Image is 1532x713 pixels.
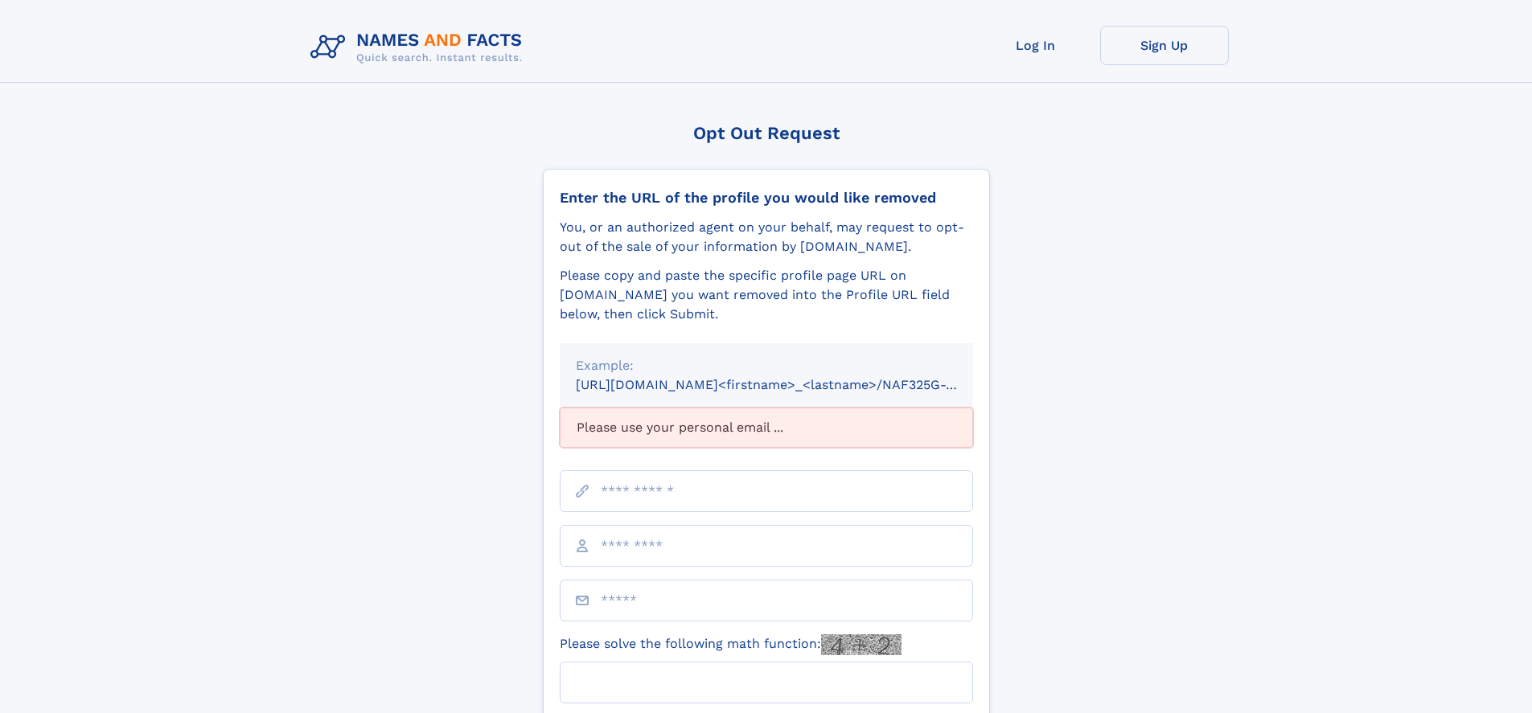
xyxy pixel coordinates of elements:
div: Example: [576,356,957,375]
a: Log In [971,26,1100,65]
div: Opt Out Request [543,123,990,143]
div: Enter the URL of the profile you would like removed [560,189,973,207]
small: [URL][DOMAIN_NAME]<firstname>_<lastname>/NAF325G-xxxxxxxx [576,377,1004,392]
img: Logo Names and Facts [304,26,536,69]
div: Please copy and paste the specific profile page URL on [DOMAIN_NAME] you want removed into the Pr... [560,266,973,324]
a: Sign Up [1100,26,1229,65]
div: Please use your personal email ... [560,408,973,448]
div: You, or an authorized agent on your behalf, may request to opt-out of the sale of your informatio... [560,218,973,256]
label: Please solve the following math function: [560,634,902,655]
